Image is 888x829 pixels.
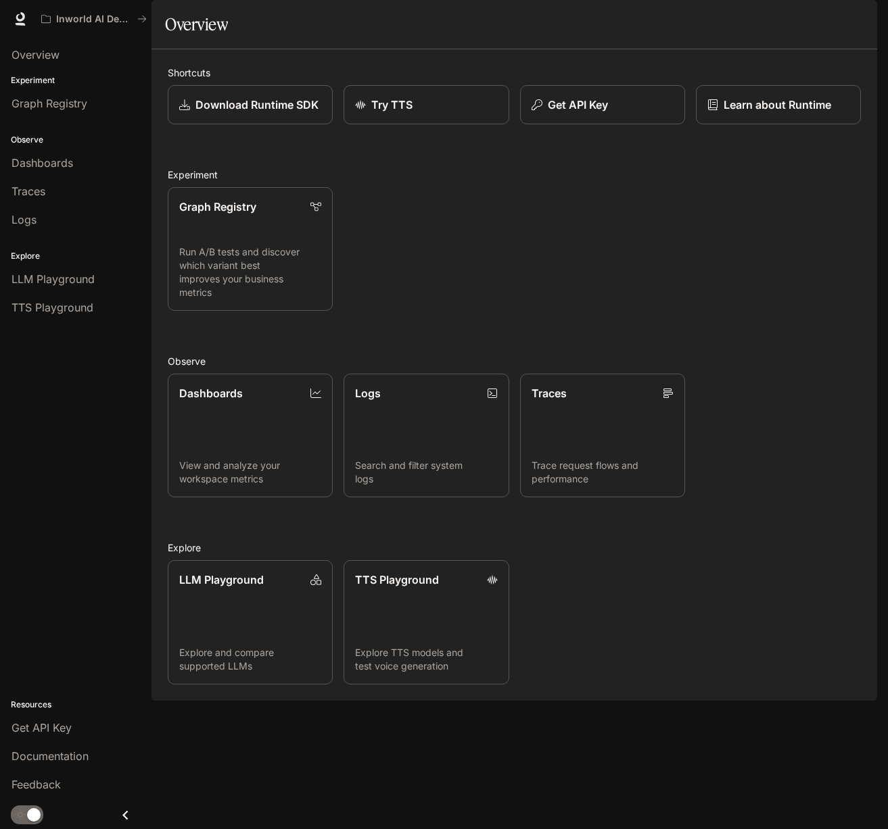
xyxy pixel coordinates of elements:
p: Explore TTS models and test voice generation [355,646,497,673]
p: Logs [355,385,381,401]
h1: Overview [165,11,228,38]
p: Learn about Runtime [724,97,831,113]
a: Graph RegistryRun A/B tests and discover which variant best improves your business metrics [168,187,333,311]
p: TTS Playground [355,572,439,588]
a: TTS PlaygroundExplore TTS models and test voice generation [344,560,509,684]
a: Learn about Runtime [696,85,861,124]
h2: Experiment [168,168,861,182]
a: Try TTS [344,85,509,124]
p: LLM Playground [179,572,264,588]
h2: Explore [168,541,861,555]
p: Explore and compare supported LLMs [179,646,321,673]
p: Dashboards [179,385,243,401]
a: LogsSearch and filter system logs [344,374,509,497]
p: Download Runtime SDK [195,97,319,113]
p: Inworld AI Demos [56,14,132,25]
p: Run A/B tests and discover which variant best improves your business metrics [179,245,321,299]
p: Search and filter system logs [355,459,497,486]
p: Trace request flows and performance [532,459,674,486]
button: Get API Key [520,85,685,124]
p: Try TTS [371,97,413,113]
a: DashboardsView and analyze your workspace metrics [168,374,333,497]
p: Get API Key [548,97,608,113]
h2: Observe [168,354,861,368]
a: TracesTrace request flows and performance [520,374,685,497]
p: Graph Registry [179,199,256,215]
button: All workspaces [35,5,153,32]
h2: Shortcuts [168,66,861,80]
a: Download Runtime SDK [168,85,333,124]
p: View and analyze your workspace metrics [179,459,321,486]
p: Traces [532,385,567,401]
a: LLM PlaygroundExplore and compare supported LLMs [168,560,333,684]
